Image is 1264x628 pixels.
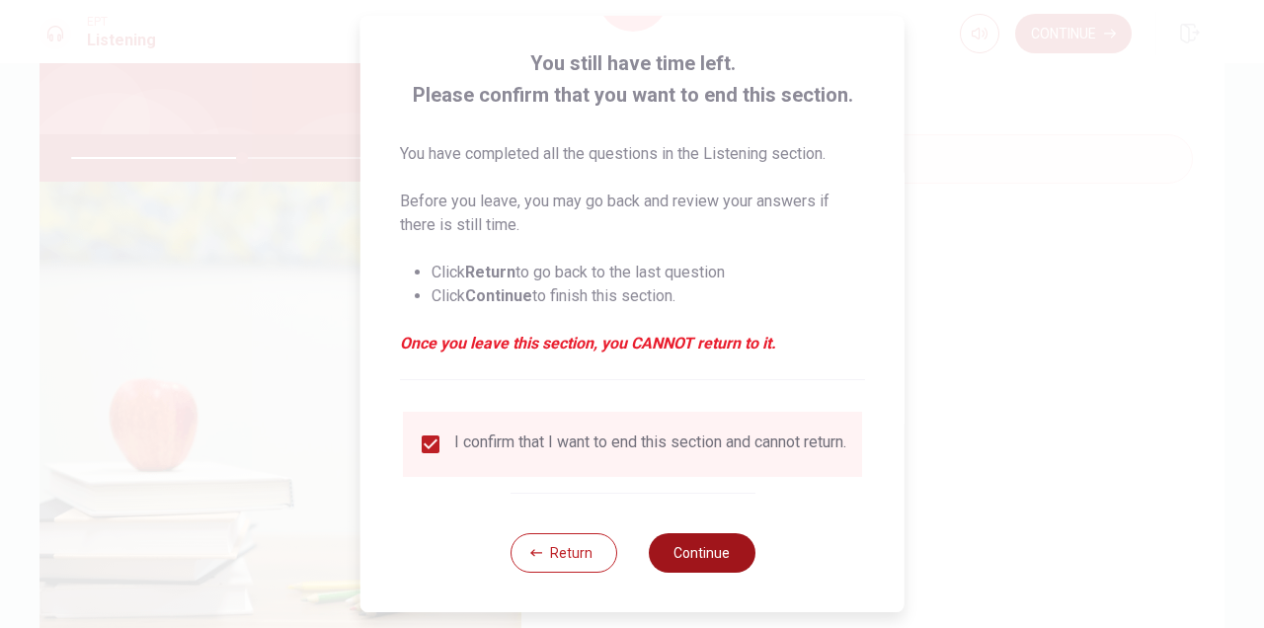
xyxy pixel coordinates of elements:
li: Click to finish this section. [432,284,865,308]
li: Click to go back to the last question [432,261,865,284]
div: I confirm that I want to end this section and cannot return. [454,432,846,456]
button: Continue [648,533,754,573]
strong: Return [465,263,515,281]
em: Once you leave this section, you CANNOT return to it. [400,332,865,355]
p: Before you leave, you may go back and review your answers if there is still time. [400,190,865,237]
span: You still have time left. Please confirm that you want to end this section. [400,47,865,111]
p: You have completed all the questions in the Listening section. [400,142,865,166]
button: Return [510,533,616,573]
strong: Continue [465,286,532,305]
